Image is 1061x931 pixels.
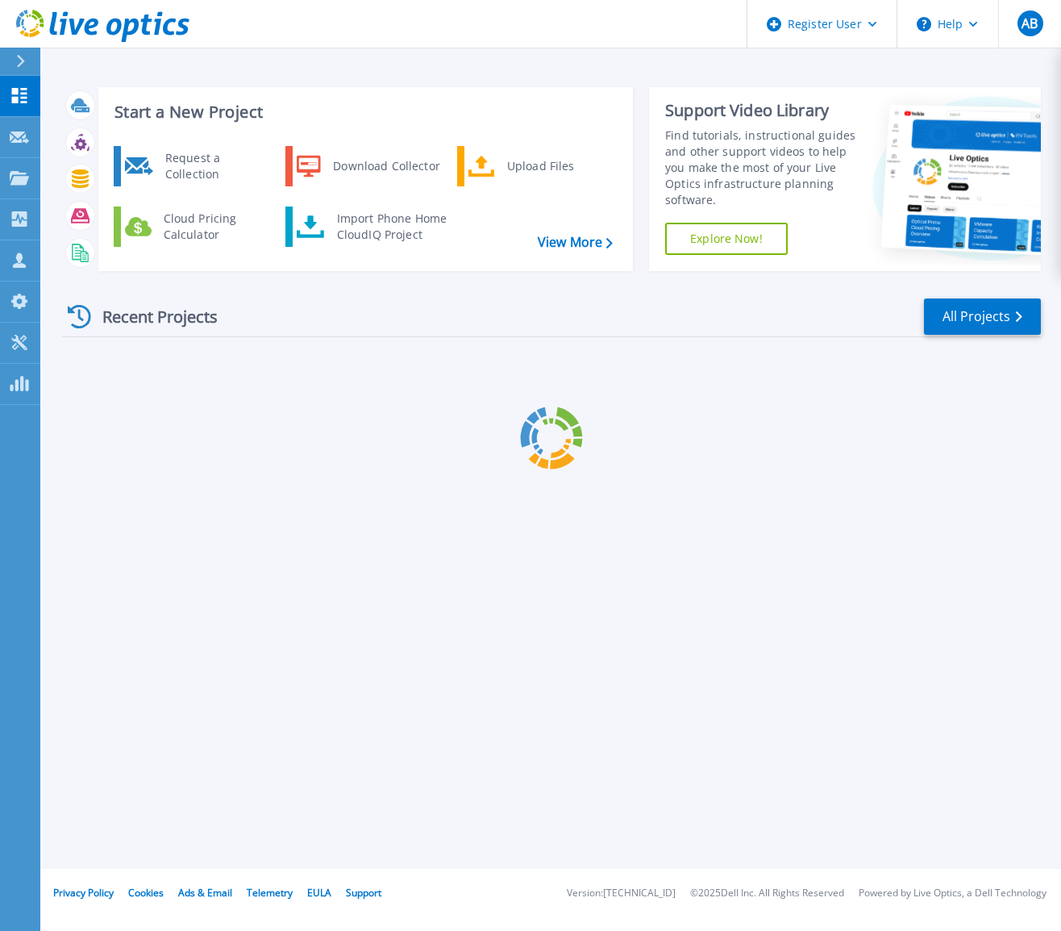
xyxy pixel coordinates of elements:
a: EULA [307,886,331,900]
div: Find tutorials, instructional guides and other support videos to help you make the most of your L... [665,127,859,208]
li: Version: [TECHNICAL_ID] [567,888,676,899]
a: Cloud Pricing Calculator [114,207,279,247]
div: Cloud Pricing Calculator [156,211,275,243]
a: Privacy Policy [53,886,114,900]
a: Ads & Email [178,886,232,900]
span: AB [1021,17,1038,30]
li: © 2025 Dell Inc. All Rights Reserved [690,888,844,899]
a: Upload Files [457,146,622,186]
a: Cookies [128,886,164,900]
a: View More [538,235,613,250]
div: Import Phone Home CloudIQ Project [329,211,455,243]
div: Support Video Library [665,100,859,121]
a: Support [346,886,381,900]
a: Request a Collection [114,146,279,186]
div: Request a Collection [157,150,275,182]
li: Powered by Live Optics, a Dell Technology [859,888,1046,899]
a: Explore Now! [665,223,788,255]
div: Upload Files [499,150,618,182]
a: All Projects [924,299,1041,335]
a: Telemetry [247,886,293,900]
div: Download Collector [325,150,447,182]
div: Recent Projects [62,297,239,336]
a: Download Collector [285,146,451,186]
h3: Start a New Project [114,103,612,121]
